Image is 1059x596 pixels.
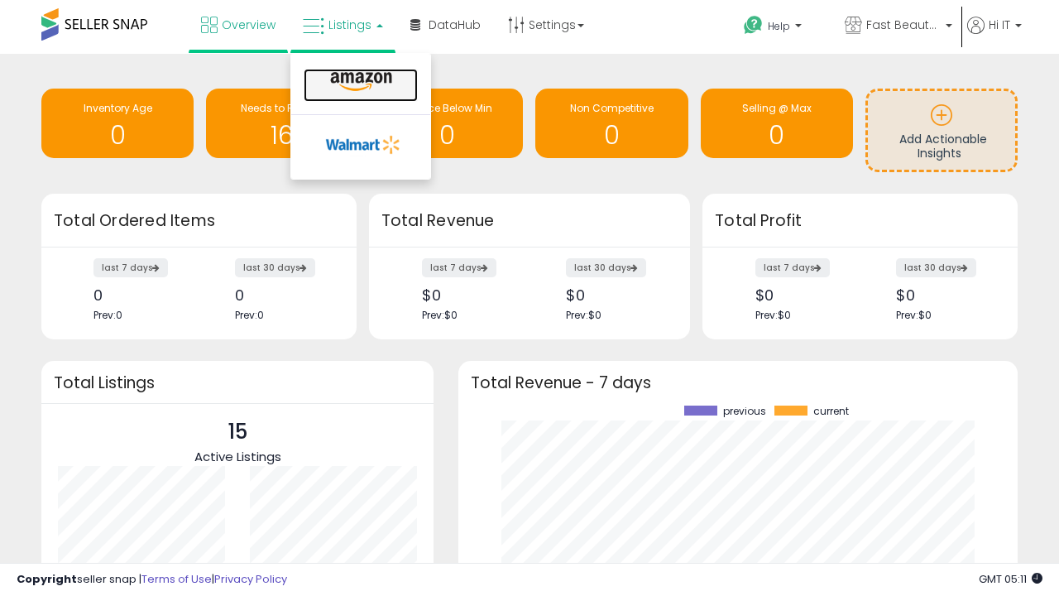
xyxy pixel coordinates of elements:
h3: Total Listings [54,377,421,389]
span: Prev: $0 [422,308,458,322]
span: Fast Beauty ([GEOGRAPHIC_DATA]) [866,17,941,33]
a: Needs to Reprice 16 [206,89,358,158]
span: Non Competitive [570,101,654,115]
span: Active Listings [194,448,281,465]
span: current [813,406,849,417]
h1: 0 [544,122,679,149]
h3: Total Revenue [381,209,678,233]
div: seller snap | | [17,572,287,588]
a: Inventory Age 0 [41,89,194,158]
label: last 7 days [422,258,496,277]
div: 0 [235,286,328,304]
span: DataHub [429,17,481,33]
h3: Total Profit [715,209,1005,233]
a: Privacy Policy [214,571,287,587]
label: last 30 days [566,258,646,277]
span: previous [723,406,766,417]
div: $0 [896,286,989,304]
div: $0 [755,286,848,304]
label: last 30 days [896,258,976,277]
a: Hi IT [967,17,1022,54]
span: Selling @ Max [742,101,812,115]
a: Add Actionable Insights [868,91,1015,170]
div: $0 [422,286,517,304]
a: Selling @ Max 0 [701,89,853,158]
strong: Copyright [17,571,77,587]
h1: 16 [214,122,350,149]
span: Prev: $0 [896,308,932,322]
label: last 7 days [755,258,830,277]
span: Hi IT [989,17,1010,33]
h3: Total Ordered Items [54,209,344,233]
a: Terms of Use [141,571,212,587]
h3: Total Revenue - 7 days [471,377,1005,389]
p: 15 [194,416,281,448]
label: last 30 days [235,258,315,277]
div: $0 [566,286,661,304]
h1: 0 [50,122,185,149]
a: Help [731,2,830,54]
span: Inventory Age [84,101,152,115]
span: BB Price Below Min [401,101,492,115]
span: Help [768,19,790,33]
div: 0 [93,286,186,304]
span: 2025-09-7 05:11 GMT [979,571,1042,587]
h1: 0 [709,122,845,149]
span: Prev: $0 [755,308,791,322]
span: Overview [222,17,276,33]
span: Listings [328,17,371,33]
span: Prev: 0 [93,308,122,322]
a: BB Price Below Min 0 [371,89,523,158]
i: Get Help [743,15,764,36]
span: Add Actionable Insights [899,131,987,162]
h1: 0 [379,122,515,149]
span: Needs to Reprice [241,101,324,115]
label: last 7 days [93,258,168,277]
span: Prev: $0 [566,308,601,322]
span: Prev: 0 [235,308,264,322]
a: Non Competitive 0 [535,89,688,158]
